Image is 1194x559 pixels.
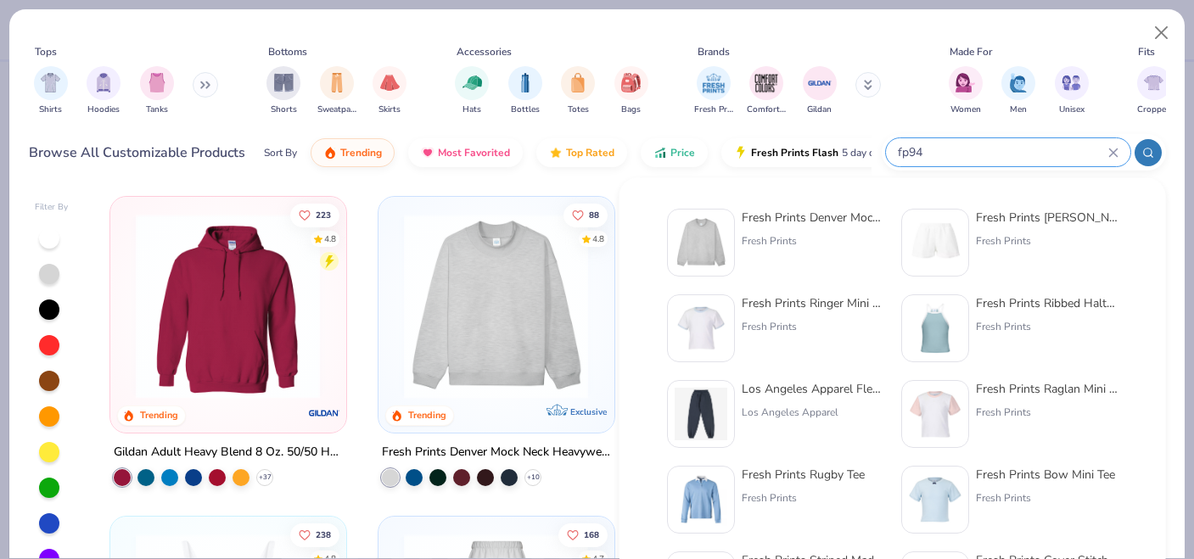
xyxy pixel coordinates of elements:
[271,103,297,116] span: Shorts
[909,216,961,269] img: e03c1d32-1478-43eb-b197-8e0c1ae2b0d4
[614,66,648,116] div: filter for Bags
[584,530,599,539] span: 168
[742,490,865,506] div: Fresh Prints
[569,405,606,416] span: Exclusive
[1009,73,1028,92] img: Men Image
[35,201,69,214] div: Filter By
[462,103,481,116] span: Hats
[290,203,339,226] button: Like
[307,395,341,429] img: Gildan logo
[324,232,336,245] div: 4.8
[1055,66,1089,116] div: filter for Unisex
[950,103,981,116] span: Women
[694,66,733,116] button: filter button
[455,66,489,116] button: filter button
[950,44,992,59] div: Made For
[508,66,542,116] div: filter for Bottles
[909,473,961,526] img: 3e3b11ad-b1b5-4081-a59a-63780477980f
[1144,73,1163,92] img: Cropped Image
[803,66,837,116] div: filter for Gildan
[323,146,337,159] img: trending.gif
[742,380,884,398] div: Los Angeles Apparel Flex Fleece High Waist Sweatpant
[1055,66,1089,116] button: filter button
[747,66,786,116] button: filter button
[566,146,614,159] span: Top Rated
[146,103,168,116] span: Tanks
[274,73,294,92] img: Shorts Image
[568,103,589,116] span: Totes
[1001,66,1035,116] button: filter button
[675,302,727,355] img: d6d3271d-a54d-4ee1-a2e2-6c04d29e0911
[976,233,1118,249] div: Fresh Prints
[455,66,489,116] div: filter for Hats
[742,466,865,484] div: Fresh Prints Rugby Tee
[896,143,1108,162] input: Try "T-Shirt"
[87,66,121,116] button: filter button
[290,523,339,546] button: Like
[140,66,174,116] div: filter for Tanks
[734,146,748,159] img: flash.gif
[976,490,1115,506] div: Fresh Prints
[976,466,1115,484] div: Fresh Prints Bow Mini Tee
[949,66,983,116] button: filter button
[536,138,627,167] button: Top Rated
[701,70,726,96] img: Fresh Prints Image
[316,210,331,219] span: 223
[742,294,884,312] div: Fresh Prints Ringer Mini Tee
[1001,66,1035,116] div: filter for Men
[114,441,343,462] div: Gildan Adult Heavy Blend 8 Oz. 50/50 Hooded Sweatshirt
[592,232,604,245] div: 4.8
[807,70,832,96] img: Gildan Image
[976,405,1118,420] div: Fresh Prints
[569,73,587,92] img: Totes Image
[976,319,1118,334] div: Fresh Prints
[561,66,595,116] button: filter button
[395,214,597,399] img: f5d85501-0dbb-4ee4-b115-c08fa3845d83
[266,66,300,116] div: filter for Shorts
[721,138,917,167] button: Fresh Prints Flash5 day delivery
[561,66,595,116] div: filter for Totes
[87,66,121,116] div: filter for Hoodies
[311,138,395,167] button: Trending
[382,441,611,462] div: Fresh Prints Denver Mock Neck Heavyweight Sweatshirt
[340,146,382,159] span: Trending
[956,73,975,92] img: Women Image
[39,103,62,116] span: Shirts
[378,103,401,116] span: Skirts
[317,103,356,116] span: Sweatpants
[148,73,166,92] img: Tanks Image
[742,209,884,226] div: Fresh Prints Denver Mock Neck Heavyweight Sweatshirt
[1062,73,1081,92] img: Unisex Image
[976,294,1118,312] div: Fresh Prints Ribbed Halter Tank Top
[259,472,272,482] span: + 37
[558,523,608,546] button: Like
[373,66,406,116] div: filter for Skirts
[140,66,174,116] button: filter button
[29,143,245,163] div: Browse All Customizable Products
[549,146,563,159] img: TopRated.gif
[747,66,786,116] div: filter for Comfort Colors
[41,73,60,92] img: Shirts Image
[94,73,113,92] img: Hoodies Image
[316,530,331,539] span: 238
[462,73,482,92] img: Hats Image
[842,143,905,163] span: 5 day delivery
[511,103,540,116] span: Bottles
[949,66,983,116] div: filter for Women
[675,388,727,440] img: f1a93d5a-ec41-429e-8e9c-8c516ab56580
[317,66,356,116] div: filter for Sweatpants
[508,66,542,116] button: filter button
[589,210,599,219] span: 88
[35,44,57,59] div: Tops
[1137,66,1171,116] button: filter button
[694,103,733,116] span: Fresh Prints
[670,146,695,159] span: Price
[457,44,512,59] div: Accessories
[641,138,708,167] button: Price
[675,473,727,526] img: 6941f6ef-9911-4baf-93e1-c196a1b24760
[807,103,832,116] span: Gildan
[742,233,884,249] div: Fresh Prints
[266,66,300,116] button: filter button
[516,73,535,92] img: Bottles Image
[421,146,434,159] img: most_fav.gif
